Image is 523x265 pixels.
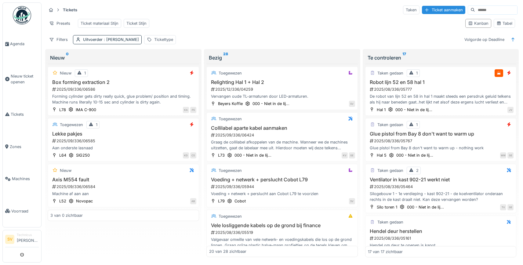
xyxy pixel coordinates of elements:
[46,19,73,28] div: Presets
[407,204,444,210] div: 000 - Niet in de lij...
[500,204,506,210] div: TV
[3,195,41,227] a: Voorraad
[209,223,355,228] h3: Vele losliggende kabels op de grond bij finance
[59,107,66,113] div: L78
[210,230,355,235] div: 2025/08/336/05519
[377,152,387,158] div: Hal 5
[377,219,403,225] div: Taken gedaan
[209,139,355,151] div: Graag de collilabel afkoppelen van de machine. Wanneer we de machines uitzetten, gaat de labelaar...
[368,54,514,61] div: Te controleren
[3,60,41,98] a: Nieuw ticket openen
[76,107,96,113] div: IMA C-900
[368,242,514,248] div: Hendel om deur te openen is kapot
[190,152,196,158] div: CS
[416,168,419,173] div: 2
[190,107,196,113] div: PS
[17,233,39,237] div: Technicus
[218,152,225,158] div: L73
[500,152,506,158] div: WW
[209,79,355,85] h3: Relighting Hal 1 + Hal 2
[210,132,355,138] div: 2025/09/336/06424
[209,177,355,183] h3: Voeding + netwerk + perslucht Cobot L79
[349,101,355,107] div: SV
[83,37,139,42] div: Uitvoerder
[209,249,246,254] div: 20 van 28 zichtbaar
[60,70,71,76] div: Nieuw
[422,6,465,14] div: Ticket aanmaken
[190,198,196,204] div: AB
[342,152,348,158] div: KV
[3,28,41,60] a: Agenda
[377,122,403,128] div: Taken gedaan
[462,35,507,44] div: Volgorde op Deadline
[11,111,39,117] span: Tickets
[395,107,432,113] div: 000 - Niet in de lij...
[60,122,83,128] div: Toegewezen
[218,101,243,107] div: Beyers Koffie
[50,191,196,197] div: Machine af aan aan
[183,152,189,158] div: KD
[60,7,80,13] strong: Tickets
[209,191,355,197] div: Voeding + netwerk + perslucht aan Cobot L79 te voorzien
[10,144,39,150] span: Zones
[368,131,514,137] h3: Glue pistol from Bay 8 don't want to warm up
[59,198,66,204] div: L52
[50,212,83,218] div: 3 van 0 zichtbaar
[84,70,86,76] div: 1
[349,152,355,158] div: GE
[369,184,514,190] div: 2025/08/336/05464
[5,233,39,247] a: SV Technicus[PERSON_NAME]
[377,168,403,173] div: Taken gedaan
[11,73,39,85] span: Nieuw ticket openen
[210,184,355,190] div: 2025/09/336/05944
[50,93,196,105] div: Forming cylinder gets dirty really quick, glue problem/ position and timing. Machine runs literal...
[209,93,355,99] div: Vervangen oude TL-armaturen door LED-armaturen.
[368,228,514,234] h3: Hendel deur herstellen
[416,70,418,76] div: 1
[349,198,355,204] div: SV
[59,152,66,158] div: L64
[368,79,514,85] h3: Robot lijn 52 en 58 hal 1
[183,107,189,113] div: KA
[219,70,242,76] div: Toegewezen
[13,6,31,24] img: Badge_color-CXgf-gQk.svg
[219,168,242,173] div: Toegewezen
[368,249,403,254] div: 17 van 17 zichtbaar
[11,208,39,214] span: Voorraad
[234,198,246,204] div: Cobot
[396,152,433,158] div: 000 - Niet in de lij...
[3,130,41,163] a: Zones
[5,235,14,244] li: SV
[209,54,355,61] div: Bezig
[50,131,196,137] h3: Lekke pakjes
[377,107,386,113] div: Hal 1
[416,122,418,128] div: 1
[10,41,39,47] span: Agenda
[50,145,196,151] div: Aan onderste lasnaad
[52,138,196,144] div: 2025/09/336/06585
[223,54,228,61] sup: 28
[3,98,41,131] a: Tickets
[76,152,90,158] div: SIG250
[368,177,514,183] h3: Ventilator in kast 902-21 werkt niet
[52,184,196,190] div: 2025/09/336/06584
[3,163,41,195] a: Machines
[60,168,71,173] div: Nieuw
[402,54,406,61] sup: 17
[368,145,514,151] div: Glue pistol from Bay 8 don't want to warm up - nothing work
[76,198,93,204] div: Novopac
[219,213,242,219] div: Toegewezen
[52,86,196,92] div: 2025/09/336/06586
[209,237,355,248] div: Valgevaar omwille van vele netwerk- en voedingskabels die los op de grond liggen. Graag grijze pl...
[17,233,39,246] li: [PERSON_NAME]
[377,204,397,210] div: Silo toren 1
[252,101,289,107] div: 000 - Niet in de lij...
[46,35,71,44] div: Filters
[50,177,196,183] h3: Axis M554 fault
[50,79,196,85] h3: Box forming extraction 2
[103,37,139,42] span: : [PERSON_NAME]
[377,70,403,76] div: Taken gedaan
[507,204,514,210] div: GE
[50,54,197,61] div: Nieuw
[468,20,488,26] div: Kanban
